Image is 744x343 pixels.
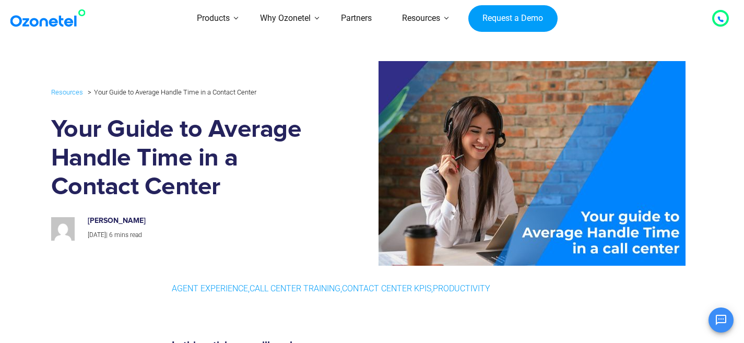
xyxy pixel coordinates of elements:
span: mins read [114,231,142,239]
span: CALL CENTER TRAINING [250,283,340,293]
a: Request a Demo [468,5,558,32]
span: , , , [172,281,490,297]
a: Resources [51,86,83,98]
h1: Your Guide to Average Handle Time in a Contact Center [51,115,319,202]
span: 6 [109,231,113,239]
button: Open chat [708,307,734,333]
li: Your Guide to Average Handle Time in a Contact Center [85,86,256,99]
span: PRODUCTIVITY [433,283,490,293]
span: [DATE] [88,231,106,239]
span: CONTACT CENTER KPIS [342,283,431,293]
p: | [88,230,308,241]
img: 4b37bf29a85883ff6b7148a8970fe41aab027afb6e69c8ab3d6dde174307cbd0 [51,217,75,241]
span: AGENT EXPERIENCE [172,283,248,293]
h6: [PERSON_NAME] [88,217,308,226]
